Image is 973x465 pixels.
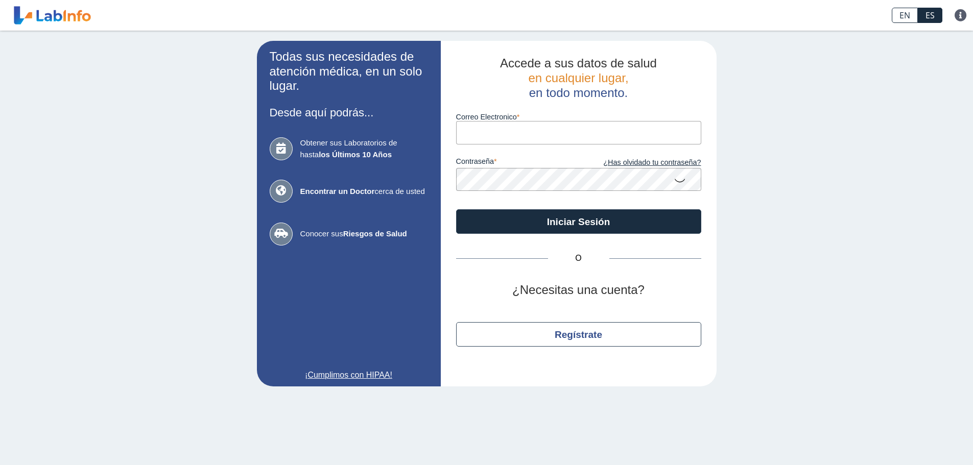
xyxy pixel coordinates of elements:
span: cerca de usted [300,186,428,198]
label: contraseña [456,157,579,168]
button: Iniciar Sesión [456,209,701,234]
span: en todo momento. [529,86,628,100]
b: los Últimos 10 Años [319,150,392,159]
a: ¿Has olvidado tu contraseña? [579,157,701,168]
h2: Todas sus necesidades de atención médica, en un solo lugar. [270,50,428,93]
a: EN [892,8,918,23]
span: en cualquier lugar, [528,71,628,85]
label: Correo Electronico [456,113,701,121]
span: Accede a sus datos de salud [500,56,657,70]
a: ES [918,8,942,23]
h3: Desde aquí podrás... [270,106,428,119]
span: O [548,252,609,264]
b: Encontrar un Doctor [300,187,375,195]
button: Regístrate [456,322,701,347]
span: Obtener sus Laboratorios de hasta [300,137,428,160]
span: Conocer sus [300,228,428,240]
b: Riesgos de Salud [343,229,407,238]
h2: ¿Necesitas una cuenta? [456,283,701,298]
a: ¡Cumplimos con HIPAA! [270,369,428,381]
